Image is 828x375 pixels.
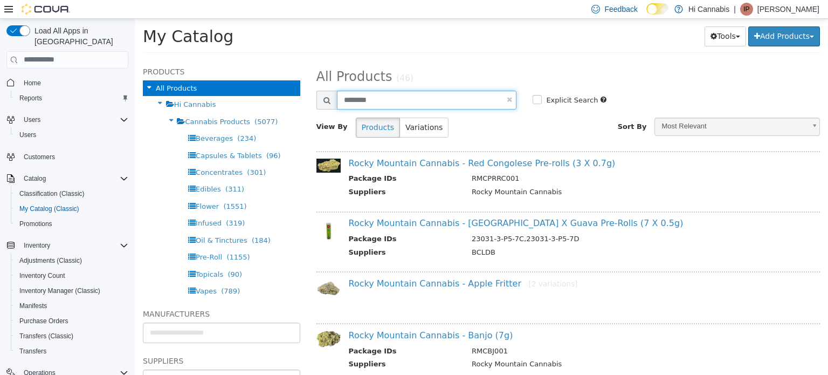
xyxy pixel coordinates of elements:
a: Transfers [15,345,51,358]
th: Package IDs [214,327,329,340]
span: (1155) [92,234,115,242]
span: Beverages [61,115,98,124]
a: Adjustments (Classic) [15,254,86,267]
span: All Products [21,65,62,73]
a: Transfers (Classic) [15,330,78,343]
span: Topicals [61,251,88,260]
button: Catalog [2,171,133,186]
a: Home [19,77,45,90]
span: (5077) [120,99,143,107]
span: (319) [91,200,110,208]
th: Suppliers [214,228,329,242]
img: 150 [182,312,206,329]
td: 23031-3-P5-7C,23031-3-P5-7D [329,215,674,228]
span: My Catalog [8,8,99,27]
button: Tools [570,8,611,28]
span: Sort By [483,104,512,112]
span: (301) [112,149,131,158]
button: Classification (Classic) [11,186,133,201]
span: (789) [86,268,105,276]
h5: Suppliers [8,336,165,349]
button: Products [221,99,265,119]
input: Dark Mode [646,3,669,15]
a: Reports [15,92,46,105]
button: Inventory Manager (Classic) [11,283,133,298]
span: Users [19,113,128,126]
button: Inventory [2,238,133,253]
th: Suppliers [214,340,329,353]
span: Inventory Manager (Classic) [15,284,128,297]
span: Pre-Roll [61,234,87,242]
span: Oil & Tinctures [61,217,113,226]
span: Manifests [19,302,47,310]
a: Users [15,128,40,141]
img: 150 [182,140,206,154]
span: Inventory [19,239,128,252]
span: Inventory Count [19,271,65,280]
td: RMCBJ001 [329,327,674,340]
span: Load All Apps in [GEOGRAPHIC_DATA] [30,25,128,47]
span: Users [15,128,128,141]
span: Customers [19,150,128,163]
button: Transfers [11,344,133,359]
span: Capsules & Tablets [61,133,127,141]
p: Hi Cannabis [688,3,729,16]
span: My Catalog (Classic) [15,202,128,215]
button: Manifests [11,298,133,313]
span: View By [182,104,213,112]
a: Purchase Orders [15,315,73,328]
img: 150 [182,200,206,224]
span: Promotions [19,220,52,228]
th: Package IDs [214,154,329,168]
span: Infused [61,200,87,208]
a: Manifests [15,299,51,312]
a: Rocky Mountain Cannabis - Banjo (7g) [214,311,378,322]
button: Home [2,75,133,91]
span: (184) [117,217,136,226]
span: Classification (Classic) [19,189,85,198]
span: Home [19,76,128,90]
span: (1551) [88,183,112,192]
span: Purchase Orders [15,315,128,328]
span: Feedback [604,4,637,15]
span: Users [24,115,40,124]
label: Explicit Search [409,76,463,87]
td: Rocky Mountain Cannabis [329,168,674,181]
span: (90) [93,251,107,260]
h5: Manufacturers [8,289,165,302]
button: Transfers (Classic) [11,329,133,344]
span: Inventory Manager (Classic) [19,287,100,295]
img: 150 [182,260,206,278]
span: Users [19,131,36,139]
span: Most Relevant [520,99,671,116]
span: Purchase Orders [19,317,68,325]
button: Promotions [11,216,133,231]
a: Most Relevant [520,99,685,117]
span: Catalog [24,174,46,183]
span: (234) [102,115,121,124]
span: Hi Cannabis [39,81,81,90]
a: Inventory Count [15,269,70,282]
button: Customers [2,149,133,165]
span: Promotions [15,217,128,230]
th: Package IDs [214,215,329,228]
td: RMCPRRC001 [329,154,674,168]
span: (96) [132,133,146,141]
a: Rocky Mountain Cannabis - [GEOGRAPHIC_DATA] X Guava Pre-Rolls (7 X 0.5g) [214,199,549,209]
span: Flower [61,183,84,192]
h5: Products [8,46,165,59]
span: Transfers (Classic) [19,332,73,340]
button: Users [11,127,133,142]
a: Rocky Mountain Cannabis - Apple Fritter[2 variations] [214,260,443,270]
span: Inventory [24,241,50,250]
td: Rocky Mountain Cannabis [329,340,674,353]
a: Customers [19,151,59,163]
button: Catalog [19,172,50,185]
button: Adjustments (Classic) [11,253,133,268]
button: Inventory [19,239,54,252]
a: Classification (Classic) [15,187,89,200]
span: Catalog [19,172,128,185]
div: Ian Paul [740,3,753,16]
button: Add Products [613,8,685,28]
